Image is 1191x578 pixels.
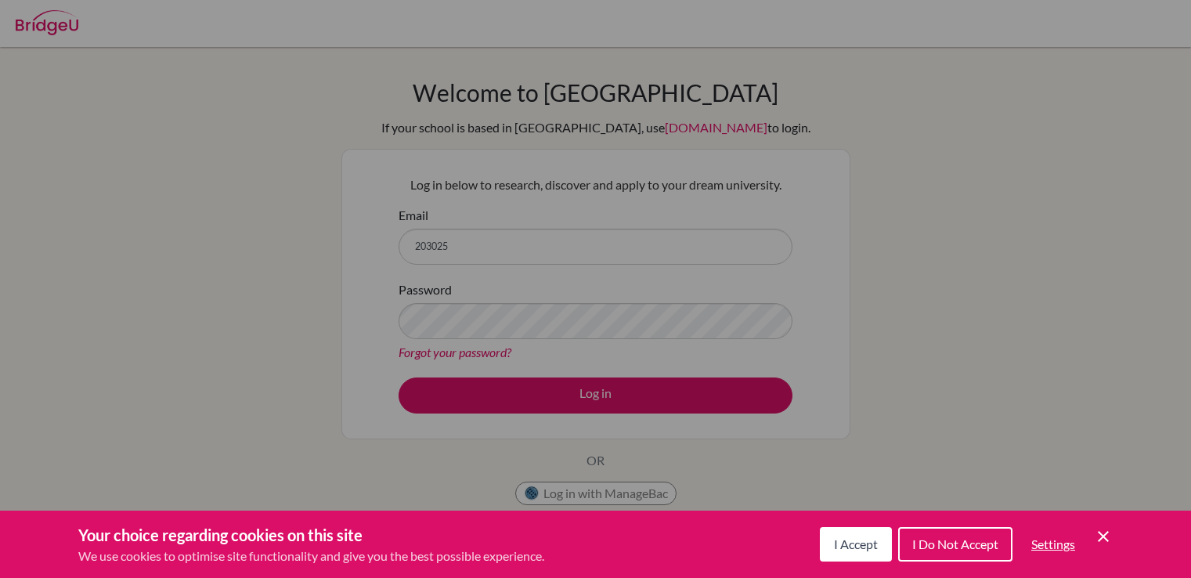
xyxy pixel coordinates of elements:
[1019,529,1088,560] button: Settings
[1094,527,1113,546] button: Save and close
[912,536,998,551] span: I Do Not Accept
[898,527,1012,562] button: I Do Not Accept
[1031,536,1075,551] span: Settings
[820,527,892,562] button: I Accept
[78,547,544,565] p: We use cookies to optimise site functionality and give you the best possible experience.
[78,523,544,547] h3: Your choice regarding cookies on this site
[834,536,878,551] span: I Accept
